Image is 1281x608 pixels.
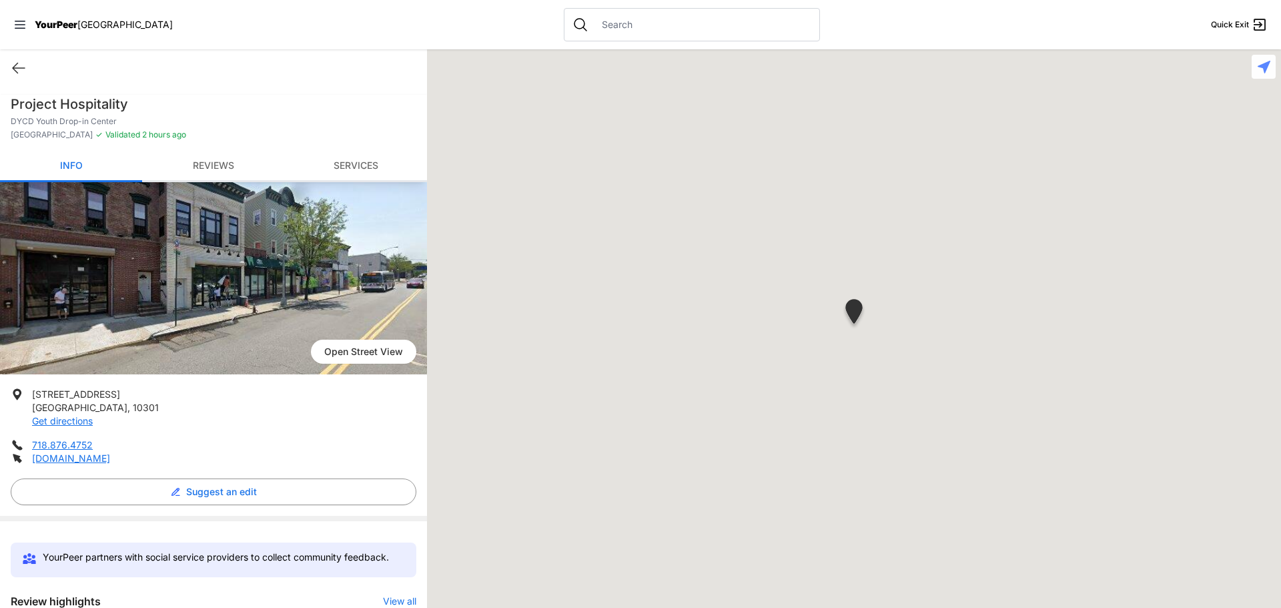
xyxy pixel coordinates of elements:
span: YourPeer [35,19,77,30]
span: ✓ [95,129,103,140]
span: 10301 [133,402,159,413]
a: [DOMAIN_NAME] [32,452,110,464]
div: DYCD Youth Drop-in Center [843,299,865,329]
h1: Project Hospitality [11,95,416,113]
button: View all [383,595,416,608]
button: Suggest an edit [11,479,416,505]
span: [STREET_ADDRESS] [32,388,120,400]
span: Open Street View [311,340,416,364]
span: 2 hours ago [140,129,186,139]
a: Get directions [32,415,93,426]
a: 718.876.4752 [32,439,93,450]
a: YourPeer[GEOGRAPHIC_DATA] [35,21,173,29]
a: Quick Exit [1211,17,1268,33]
span: Quick Exit [1211,19,1249,30]
span: Validated [105,129,140,139]
p: YourPeer partners with social service providers to collect community feedback. [43,551,389,564]
p: DYCD Youth Drop-in Center [11,116,416,127]
a: Reviews [142,151,284,182]
span: , [127,402,130,413]
span: [GEOGRAPHIC_DATA] [11,129,93,140]
a: Services [285,151,427,182]
input: Search [594,18,811,31]
span: Suggest an edit [186,485,257,499]
span: [GEOGRAPHIC_DATA] [32,402,127,413]
span: [GEOGRAPHIC_DATA] [77,19,173,30]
